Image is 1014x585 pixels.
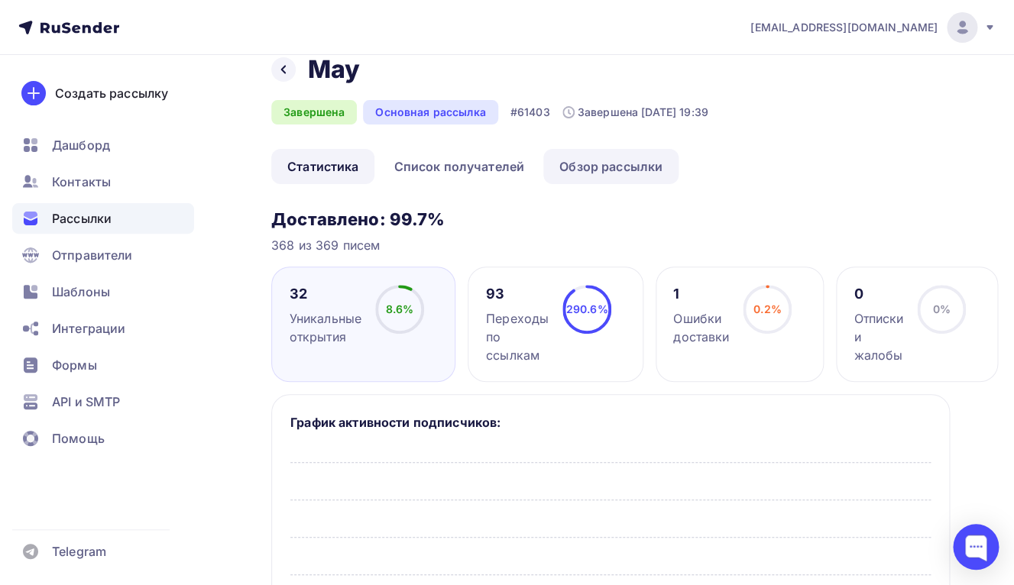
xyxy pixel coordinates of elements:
[543,149,679,184] a: Обзор рассылки
[566,302,608,315] span: 290.6%
[271,100,357,124] div: Завершена
[55,84,168,102] div: Создать рассылку
[933,302,951,315] span: 0%
[386,302,414,315] span: 8.6%
[52,319,125,338] span: Интеграции
[52,136,110,154] span: Дашборд
[753,302,782,315] span: 0.2%
[52,356,97,374] span: Формы
[12,203,194,234] a: Рассылки
[750,12,996,43] a: [EMAIL_ADDRESS][DOMAIN_NAME]
[308,54,360,85] h2: May
[12,350,194,380] a: Формы
[854,309,903,364] div: Отписки и жалобы
[52,283,110,301] span: Шаблоны
[12,166,194,197] a: Контакты
[52,393,120,411] span: API и SMTP
[271,208,950,230] h3: Доставлено: 99.7%
[290,413,931,431] h5: График активности подписчиков:
[52,542,106,561] span: Telegram
[377,149,540,184] a: Список получателей
[12,276,194,307] a: Шаблоны
[52,429,105,448] span: Помощь
[52,209,112,228] span: Рассылки
[510,105,550,120] div: #61403
[750,20,938,35] span: [EMAIL_ADDRESS][DOMAIN_NAME]
[486,309,549,364] div: Переходы по ссылкам
[562,105,708,120] div: Завершена [DATE] 19:39
[12,130,194,160] a: Дашборд
[290,285,361,303] div: 32
[486,285,549,303] div: 93
[673,285,729,303] div: 1
[52,246,133,264] span: Отправители
[290,309,361,346] div: Уникальные открытия
[854,285,903,303] div: 0
[52,173,111,191] span: Контакты
[363,100,497,124] div: Основная рассылка
[12,240,194,270] a: Отправители
[673,309,729,346] div: Ошибки доставки
[271,149,374,184] a: Статистика
[271,236,950,254] div: 368 из 369 писем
